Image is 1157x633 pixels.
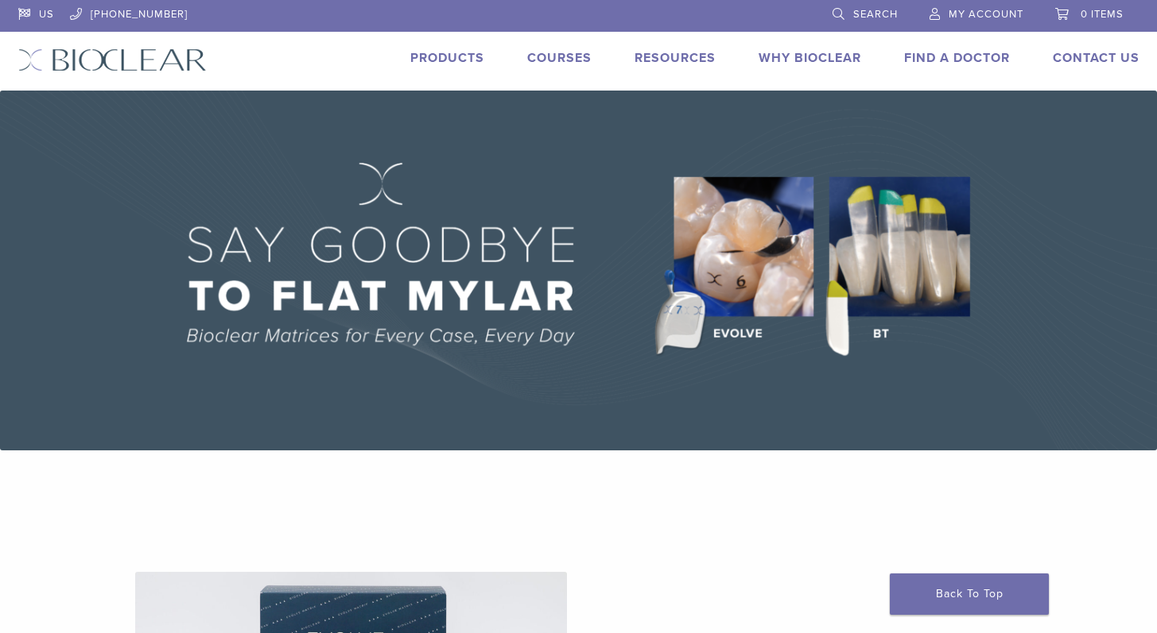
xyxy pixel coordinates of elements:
a: Products [410,50,484,66]
img: Bioclear [18,48,207,71]
span: Search [853,8,898,21]
a: Back To Top [890,573,1049,615]
span: My Account [949,8,1023,21]
a: Contact Us [1053,50,1140,66]
a: Why Bioclear [759,50,861,66]
a: Resources [635,50,716,66]
span: 0 items [1081,8,1124,21]
a: Courses [527,50,592,66]
a: Find A Doctor [904,50,1010,66]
